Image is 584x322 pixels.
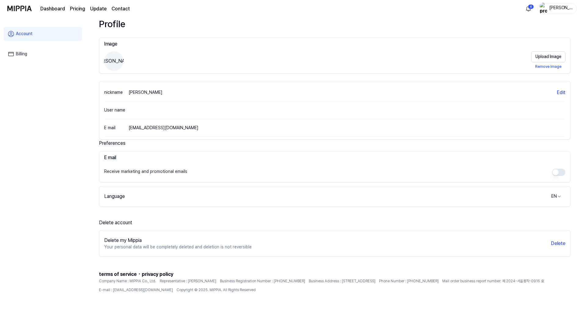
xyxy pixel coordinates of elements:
div: 4 [528,4,534,9]
button: privacy policy [142,271,173,278]
h3: E mail [104,154,565,161]
div: Delete account [99,219,571,226]
div: [EMAIL_ADDRESS][DOMAIN_NAME] [129,125,199,131]
div: Receive marketing and promotional emails [104,169,187,176]
a: Contact [111,5,130,13]
div: Profile [99,17,571,30]
button: terms of service [99,271,137,278]
a: Pricing [70,5,85,13]
button: Edit [557,89,565,96]
button: Upload Image [531,51,565,62]
a: Account [4,27,82,41]
h3: Image [104,40,565,48]
span: Representative : [PERSON_NAME] [160,279,216,284]
div: Language [104,193,125,200]
a: Billing [4,47,82,61]
span: [PERSON_NAME] [104,51,124,71]
span: · [137,269,142,279]
span: Copyright © 2025. MIPPIA. All Rights Reserved [177,287,256,293]
a: Dashboard [40,5,65,13]
span: Phone Number : [PHONE_NUMBER] [379,279,439,284]
div: User name [104,107,129,113]
div: E mail [104,124,129,131]
button: 알림4 [524,4,533,13]
button: Remove Image [531,62,565,71]
span: Business Registration Number : [PHONE_NUMBER] [220,279,305,284]
div: Preferences [99,140,571,148]
div: [PERSON_NAME] [129,90,162,96]
a: Update [90,5,107,13]
p: Your personal data will be completely deleted and deletion is not reversible [104,244,252,250]
span: Company Name : MIPPIA Co., Ltd. [99,279,156,284]
span: Mail order business report number: 제 2024-서울동작-0916 호 [442,279,544,284]
div: nickname [104,89,129,96]
button: profile[PERSON_NAME] [538,3,577,14]
span: E-mail : [EMAIL_ADDRESS][DOMAIN_NAME] [99,287,173,293]
span: Business Address : [STREET_ADDRESS] [309,279,375,284]
span: terms of service [99,271,137,277]
div: [PERSON_NAME] [549,5,573,12]
button: Delete [551,240,565,247]
img: profile [540,2,547,15]
span: privacy policy [142,271,173,277]
div: Delete my Mippia [104,237,252,244]
img: 알림 [525,5,532,12]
